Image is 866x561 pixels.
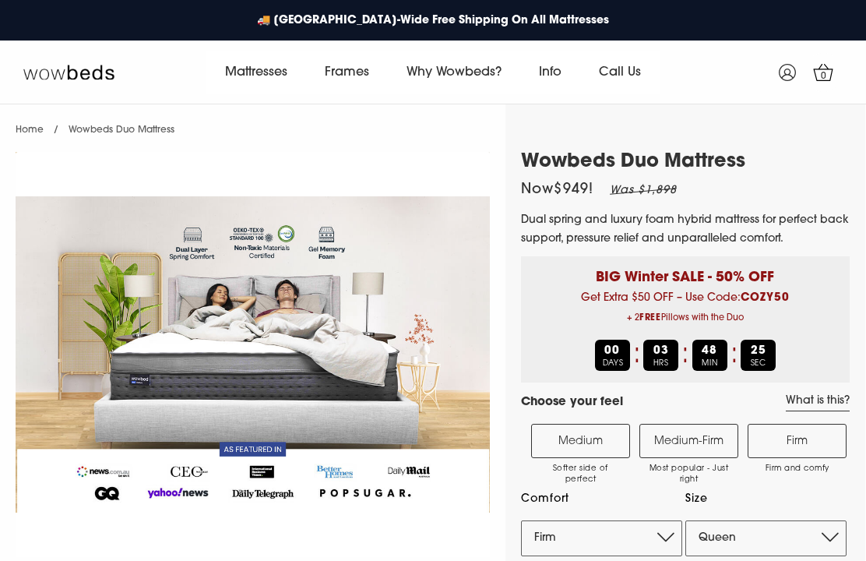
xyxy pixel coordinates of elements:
a: 0 [804,53,843,92]
div: DAYS [595,340,630,371]
span: Wowbeds Duo Mattress [69,125,174,135]
span: / [54,125,58,135]
span: Firm and comfy [756,464,838,475]
label: Size [685,489,847,509]
b: 03 [653,345,669,357]
label: Medium-Firm [639,424,738,458]
span: Now $949 ! [521,183,594,197]
div: SEC [741,340,776,371]
a: Home [16,125,44,135]
img: Wow Beds Logo [23,64,114,79]
span: Get Extra $50 OFF – Use Code: [533,292,839,327]
a: Why Wowbeds? [388,51,520,94]
span: Most popular - Just right [648,464,730,485]
a: What is this? [786,394,850,412]
h4: Choose your feel [521,394,623,412]
a: Info [520,51,580,94]
label: Medium [531,424,630,458]
label: Firm [748,424,847,458]
div: MIN [692,340,727,371]
em: Was $1,898 [610,185,677,196]
h1: Wowbeds Duo Mattress [521,151,850,174]
b: 48 [702,345,717,357]
a: 🚚 [GEOGRAPHIC_DATA]-Wide Free Shipping On All Mattresses [249,5,617,37]
b: 00 [604,345,620,357]
b: FREE [639,314,661,323]
span: Softer side of perfect [540,464,621,485]
b: COZY50 [741,292,790,304]
span: Dual spring and luxury foam hybrid mattress for perfect back support, pressure relief and unparal... [521,214,849,245]
a: Mattresses [206,51,306,94]
label: Comfort [521,489,682,509]
a: Call Us [580,51,660,94]
span: + 2 Pillows with the Duo [533,309,839,328]
span: 0 [816,69,832,84]
a: Frames [306,51,388,94]
div: HRS [643,340,678,371]
nav: breadcrumbs [16,104,174,144]
p: BIG Winter SALE - 50% OFF [533,256,839,288]
b: 25 [751,345,766,357]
